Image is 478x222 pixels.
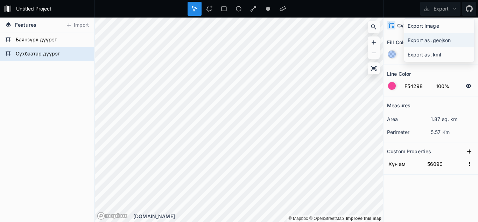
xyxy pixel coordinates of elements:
[133,213,383,220] div: [DOMAIN_NAME]
[387,37,408,48] h2: Fill Color
[387,128,431,136] dt: perimeter
[387,159,422,169] input: Name
[426,159,465,169] input: Empty
[404,19,474,33] div: Export Image
[62,20,92,31] button: Import
[288,216,308,221] a: Mapbox
[346,216,381,221] a: Map feedback
[387,115,431,123] dt: area
[397,22,442,29] h4: Сүхбаатар дүүрэг
[97,212,128,220] a: Mapbox logo
[420,2,461,16] button: Export
[387,146,431,157] h2: Custom Properties
[404,47,474,62] div: Export as .kml
[309,216,344,221] a: OpenStreetMap
[404,33,474,47] div: Export as .geojson
[15,21,36,28] span: Features
[387,68,411,79] h2: Line Color
[387,100,410,111] h2: Measures
[431,128,475,136] dd: 5.57 Km
[431,115,475,123] dd: 1.87 sq. km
